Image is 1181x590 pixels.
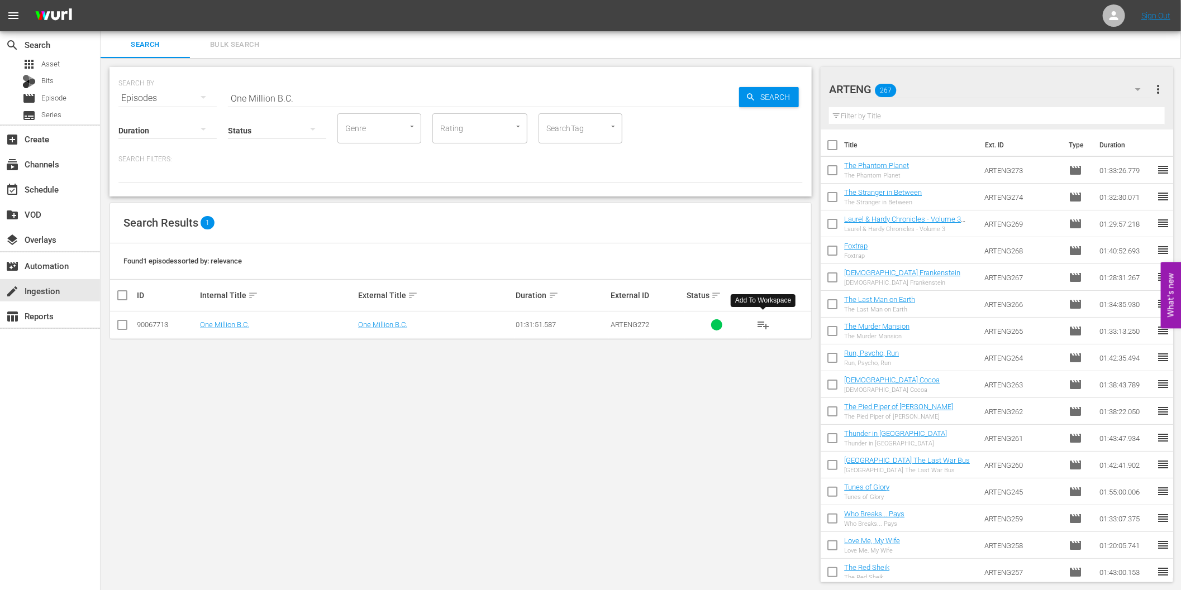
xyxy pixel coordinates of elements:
[844,413,953,420] div: The Pied Piper of [PERSON_NAME]
[358,320,407,329] a: One Million B.C.
[41,109,61,121] span: Series
[756,318,770,332] span: playlist_add
[844,226,975,233] div: Laurel & Hardy Chronicles - Volume 3
[1156,565,1170,578] span: reorder
[22,109,36,122] span: Series
[6,310,19,323] span: Reports
[844,536,900,545] a: Love Me, My Wife
[844,359,899,367] div: Run, Psycho, Run
[756,87,799,107] span: Search
[608,121,618,132] button: Open
[844,188,922,196] a: The Stranger in Between
[1069,351,1082,364] span: Episode
[1095,318,1156,344] td: 01:33:13.250
[844,129,978,161] th: Title
[27,3,80,29] img: ans4CAIJ8jUAAAAAAAAAAAAAAAAAAAAAAAAgQb4GAAAAAAAAAAAAAAAAAAAAAAAAJMjXAAAAAAAAAAAAAAAAAAAAAAAAgAT5G...
[844,333,909,340] div: The Murder Mansion
[137,320,197,329] div: 90067713
[1069,190,1082,204] span: Episode
[6,39,19,52] span: Search
[1156,538,1170,551] span: reorder
[739,87,799,107] button: Search
[980,452,1064,478] td: ARTENG260
[1095,452,1156,478] td: 01:42:41.902
[1151,76,1165,103] button: more_vert
[980,559,1064,586] td: ARTENG257
[201,216,215,229] span: 1
[516,320,608,329] div: 01:31:51.587
[1156,163,1170,176] span: reorder
[844,376,940,384] a: [DEMOGRAPHIC_DATA] Cocoa
[118,155,803,164] p: Search Filters:
[6,133,19,146] span: add_box
[200,320,249,329] a: One Million B.C.
[844,215,965,232] a: Laurel & Hardy Chronicles - Volume 3 Colorized
[844,279,960,286] div: [DEMOGRAPHIC_DATA] Frankenstein
[829,74,1151,105] div: ARTENG
[1156,431,1170,444] span: reorder
[687,289,746,302] div: Status
[137,291,197,300] div: ID
[1062,129,1093,161] th: Type
[844,172,909,179] div: The Phantom Planet
[735,296,791,305] div: Add To Workspace
[1095,478,1156,505] td: 01:55:00.006
[408,290,418,300] span: sort
[1095,532,1156,559] td: 01:20:05.741
[248,290,258,300] span: sort
[844,161,909,170] a: The Phantom Planet
[1069,217,1082,231] span: Episode
[118,83,217,114] div: Episodes
[978,129,1062,161] th: Ext. ID
[980,157,1064,184] td: ARTENG273
[107,39,183,51] span: Search
[1069,271,1082,284] span: Episode
[1095,371,1156,398] td: 01:38:43.789
[22,75,36,88] div: Bits
[197,39,273,51] span: Bulk Search
[1156,511,1170,525] span: reorder
[200,289,355,302] div: Internal Title
[1095,425,1156,452] td: 01:43:47.934
[123,216,198,229] span: Search Results
[1156,270,1170,284] span: reorder
[980,425,1064,452] td: ARTENG261
[844,402,953,411] a: The Pied Piper of [PERSON_NAME]
[844,349,899,357] a: Run, Psycho, Run
[844,440,947,447] div: Thunder in [GEOGRAPHIC_DATA]
[1095,237,1156,264] td: 01:40:52.693
[22,57,36,71] span: Asset
[1069,485,1082,498] span: Episode
[1095,184,1156,210] td: 01:32:30.071
[844,242,868,250] a: Foxtrap
[844,268,960,277] a: [DEMOGRAPHIC_DATA] Frankenstein
[7,9,20,22] span: menu
[407,121,417,132] button: Open
[1156,404,1170,418] span: reorder
[844,510,904,518] a: Who Breaks... Pays
[1156,217,1170,230] span: reorder
[6,233,19,247] span: Overlays
[844,295,915,304] a: The Last Man on Earth
[980,505,1064,532] td: ARTENG259
[1151,83,1165,96] span: more_vert
[1069,298,1082,311] span: Episode
[1095,264,1156,291] td: 01:28:31.267
[1069,324,1082,338] span: Episode
[1156,485,1170,498] span: reorder
[1093,129,1160,161] th: Duration
[980,532,1064,559] td: ARTENG258
[980,371,1064,398] td: ARTENG263
[980,184,1064,210] td: ARTENG274
[358,289,513,302] div: External Title
[1069,244,1082,257] span: Episode
[980,291,1064,318] td: ARTENG266
[1095,291,1156,318] td: 01:34:35.930
[1069,405,1082,418] span: Episode
[1095,344,1156,371] td: 01:42:35.494
[41,59,60,70] span: Asset
[844,252,868,260] div: Foxtrap
[844,483,889,491] a: Tunes of Glory
[1095,559,1156,586] td: 01:43:00.153
[844,493,889,501] div: Tunes of Glory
